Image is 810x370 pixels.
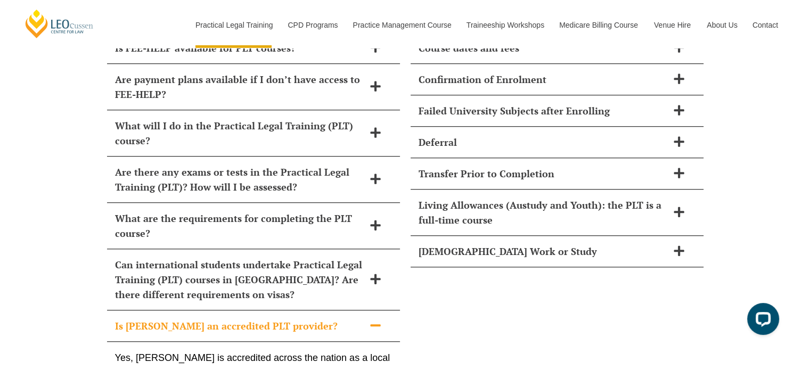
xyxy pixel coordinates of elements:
span: Confirmation of Enrolment [419,72,668,87]
a: Practice Management Course [345,2,459,48]
a: [PERSON_NAME] Centre for Law [24,9,95,39]
a: About Us [699,2,744,48]
span: Deferral [419,135,668,150]
span: Course dates and fees [419,40,668,55]
span: Failed University Subjects after Enrolling [419,103,668,118]
span: Are payment plans available if I don’t have access to FEE-HELP? [115,72,364,102]
span: Are there any exams or tests in the Practical Legal Training (PLT)? How will I be assessed? [115,165,364,194]
iframe: LiveChat chat widget [739,299,783,343]
a: Venue Hire [646,2,699,48]
span: [DEMOGRAPHIC_DATA] Work or Study [419,244,668,259]
span: Transfer Prior to Completion [419,166,668,181]
span: What will I do in the Practical Legal Training (PLT) course? [115,118,364,148]
span: Can international students undertake Practical Legal Training (PLT) courses in [GEOGRAPHIC_DATA]?... [115,257,364,302]
span: Is [PERSON_NAME] an accredited PLT provider? [115,318,364,333]
span: Living Allowances (Austudy and Youth): the PLT is a full-time course [419,198,668,227]
a: Traineeship Workshops [459,2,551,48]
a: Contact [744,2,786,48]
a: Practical Legal Training [187,2,280,48]
span: Is FEE-HELP available for PLT courses? [115,40,364,55]
a: Medicare Billing Course [551,2,646,48]
span: What are the requirements for completing the PLT course? [115,211,364,241]
a: CPD Programs [280,2,345,48]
